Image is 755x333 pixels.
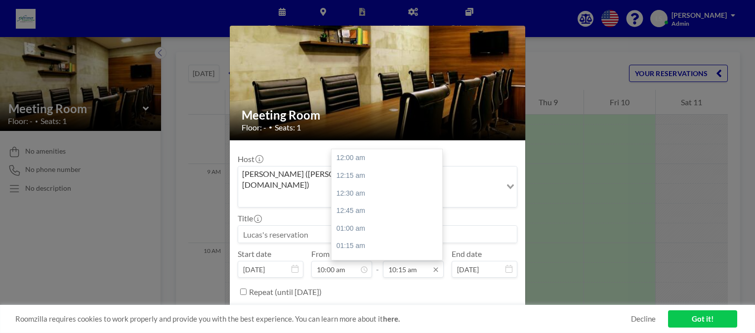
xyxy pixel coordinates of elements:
div: 12:45 am [332,202,447,220]
span: Roomzilla requires cookies to work properly and provide you with the best experience. You can lea... [15,314,631,324]
div: 12:30 am [332,185,447,203]
div: Search for option [238,166,517,208]
label: Repeat (until [DATE]) [249,287,322,297]
a: Decline [631,314,656,324]
span: Floor: - [242,123,266,132]
div: 01:30 am [332,255,447,273]
a: here. [383,314,400,323]
span: Seats: 1 [275,123,301,132]
div: 01:00 am [332,220,447,238]
span: [PERSON_NAME] ([PERSON_NAME][EMAIL_ADDRESS][DOMAIN_NAME]) [240,168,500,191]
div: 01:15 am [332,237,447,255]
label: From [311,249,330,259]
label: Host [238,154,262,164]
a: Got it! [668,310,737,328]
input: Search for option [239,192,501,205]
div: 12:00 am [332,149,447,167]
span: • [269,124,272,131]
h2: Meeting Room [242,108,514,123]
div: 12:15 am [332,167,447,185]
span: - [376,252,379,274]
label: Start date [238,249,271,259]
label: Title [238,213,261,223]
input: Lucas's reservation [238,226,517,243]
